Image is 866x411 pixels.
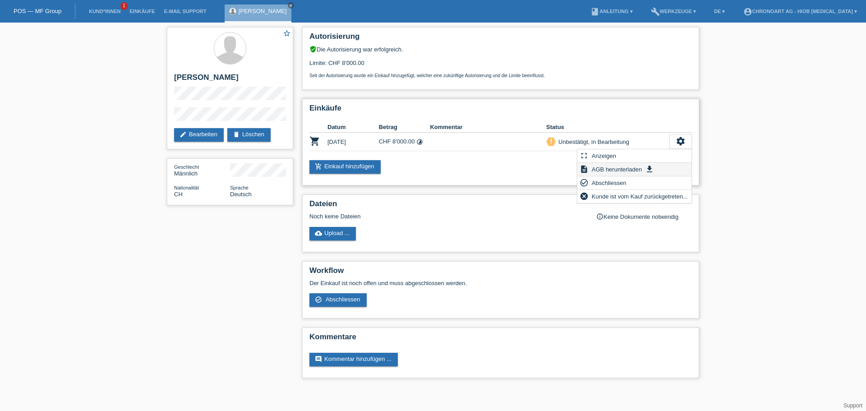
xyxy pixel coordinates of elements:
span: Schweiz [174,191,183,198]
p: Seit der Autorisierung wurde ein Einkauf hinzugefügt, welcher eine zukünftige Autorisierung und d... [309,73,692,78]
span: Sprache [230,185,249,190]
td: CHF 8'000.00 [379,133,430,151]
th: Betrag [379,122,430,133]
td: [DATE] [327,133,379,151]
i: account_circle [743,7,752,16]
a: deleteLöschen [227,128,271,142]
i: get_app [645,165,654,174]
span: Deutsch [230,191,252,198]
span: AGB herunterladen [590,164,643,175]
div: Noch keine Dateien [309,213,585,220]
i: cloud_upload [315,230,322,237]
p: Der Einkauf ist noch offen und muss abgeschlossen werden. [309,280,692,286]
a: Einkäufe [125,9,159,14]
i: star_border [283,29,291,37]
h2: [PERSON_NAME] [174,73,286,87]
i: build [651,7,660,16]
span: Geschlecht [174,164,199,170]
a: editBearbeiten [174,128,224,142]
div: Männlich [174,163,230,177]
i: info_outline [596,213,603,220]
a: E-Mail Support [160,9,211,14]
span: 1 [120,2,128,10]
i: check_circle_outline [580,178,589,187]
i: POSP00026232 [309,136,320,147]
a: star_border [283,29,291,39]
th: Datum [327,122,379,133]
a: DE ▾ [709,9,729,14]
i: settings [676,136,686,146]
i: edit [180,131,187,138]
a: account_circleChronoart AG - Hiob [MEDICAL_DATA] ▾ [739,9,862,14]
i: description [580,165,589,174]
a: Kund*innen [84,9,125,14]
i: priority_high [548,138,554,144]
span: Abschliessen [326,296,360,303]
h2: Einkäufe [309,104,692,117]
i: fullscreen [580,151,589,160]
i: add_shopping_cart [315,163,322,170]
i: delete [233,131,240,138]
span: Anzeigen [590,150,617,161]
th: Kommentar [430,122,546,133]
span: Nationalität [174,185,199,190]
div: Die Autorisierung war erfolgreich. [309,46,692,53]
h2: Workflow [309,266,692,280]
div: Limite: CHF 8'000.00 [309,53,692,78]
a: Support [843,402,862,409]
i: verified_user [309,46,317,53]
i: comment [315,356,322,363]
a: buildWerkzeuge ▾ [646,9,701,14]
h2: Autorisierung [309,32,692,46]
th: Status [546,122,669,133]
a: bookAnleitung ▾ [586,9,637,14]
div: Unbestätigt, in Bearbeitung [556,137,629,147]
i: book [590,7,599,16]
i: check_circle_outline [315,296,322,303]
a: close [288,2,294,9]
a: POS — MF Group [14,8,61,14]
span: Abschliessen [590,177,628,188]
div: Keine Dokumente notwendig [596,213,692,220]
h2: Kommentare [309,332,692,346]
a: add_shopping_cartEinkauf hinzufügen [309,160,381,174]
i: close [289,3,293,8]
a: commentKommentar hinzufügen ... [309,353,398,366]
a: check_circle_outline Abschliessen [309,293,367,307]
h2: Dateien [309,199,692,213]
a: [PERSON_NAME] [239,8,287,14]
i: 24 Raten [416,139,423,145]
a: cloud_uploadUpload ... [309,227,356,240]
